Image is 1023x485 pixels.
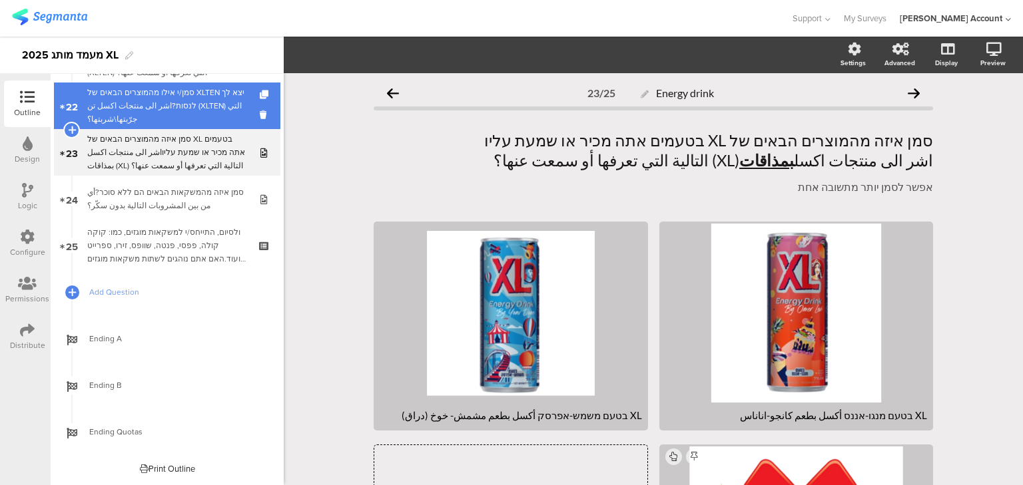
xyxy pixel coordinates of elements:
[587,86,615,99] div: 23/25
[54,129,280,176] a: 23 סמן איזה מהמוצרים הבאים של XL בטעמים אתה מכיר או שמעת עליוاشر الى منتجات اكسل بمذاقات (XL) الت...
[54,408,280,455] a: Ending Quotas
[10,246,45,258] div: Configure
[54,176,280,222] a: 24 סמן איזה מהמשקאות הבאים הם ללא סוכר?أي من بين المشروبات التالية بدون سكّر؟
[884,58,915,68] div: Advanced
[89,425,260,438] span: Ending Quotas
[374,180,933,194] p: אפשר לסמן יותר מתשובה אחת
[374,150,933,170] p: اشر الى منتجات اكسل (XL) التالية التي تعرفها أو سمعت عنها؟
[793,12,822,25] span: Support
[374,130,933,150] p: סמן איזה מהמוצרים הבאים של XL בטעמים אתה מכיר או שמעת עליו
[980,58,1006,68] div: Preview
[935,58,958,68] div: Display
[841,58,866,68] div: Settings
[54,362,280,408] a: Ending B
[900,12,1002,25] div: [PERSON_NAME] Account
[10,339,45,351] div: Distribute
[89,379,260,392] span: Ending B
[14,106,41,118] div: Outline
[54,222,280,269] a: 25 ולסיום, התייחס/י למשקאות מוגזים, כמו: קוקה קולה, פפסי, פנטה, שוופס, זירו, ספרייט ועוד.האם אתם ...
[87,186,246,212] div: סמן איזה מהמשקאות הבאים הם ללא סוכר?أي من بين المشروبات التالية بدون سكّر؟
[66,192,78,206] span: 24
[89,332,260,345] span: Ending A
[87,86,246,126] div: סמן/י אילו מהמוצרים הבאים של XLTEN יצא לך לנסות?اشر الى منتجات اكسل تن (XLTEN) التي جرّبتها\شربتها؟
[54,315,280,362] a: Ending A
[66,238,78,253] span: 25
[18,200,37,212] div: Logic
[260,108,271,121] i: Delete
[140,462,195,475] div: Print Outline
[665,409,927,422] div: XL בטעם מנגו-אננס أكسل بطعم كانجو-اناناس
[260,90,271,99] i: Duplicate
[66,98,78,113] span: 22
[5,293,49,305] div: Permissions
[12,9,87,25] img: segmanta logo
[739,150,794,170] u: بمذاقات
[54,82,280,129] a: 22 סמן/י אילו מהמוצרים הבאים של XLTEN יצא לך לנסות?اشر الى منتجات اكسل تن (XLTEN) التي جرّبتها\شر...
[66,145,78,160] span: 23
[89,285,260,299] span: Add Question
[87,226,246,265] div: ולסיום, התייחס/י למשקאות מוגזים, כמו: קוקה קולה, פפסי, פנטה, שוופס, זירו, ספרייט ועוד.האם אתם נוה...
[15,153,40,165] div: Design
[656,86,714,99] span: Energy drink
[87,132,246,172] div: סמן איזה מהמוצרים הבאים של XL בטעמים אתה מכיר או שמעת עליוاشر الى منتجات اكسل بمذاقات (XL) التالي...
[22,45,119,66] div: 2025 מעמד מותג XL
[380,409,641,422] div: XL בטעם משמש-אפרסק أكسل بطعم مشمش- خوخ (دراق)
